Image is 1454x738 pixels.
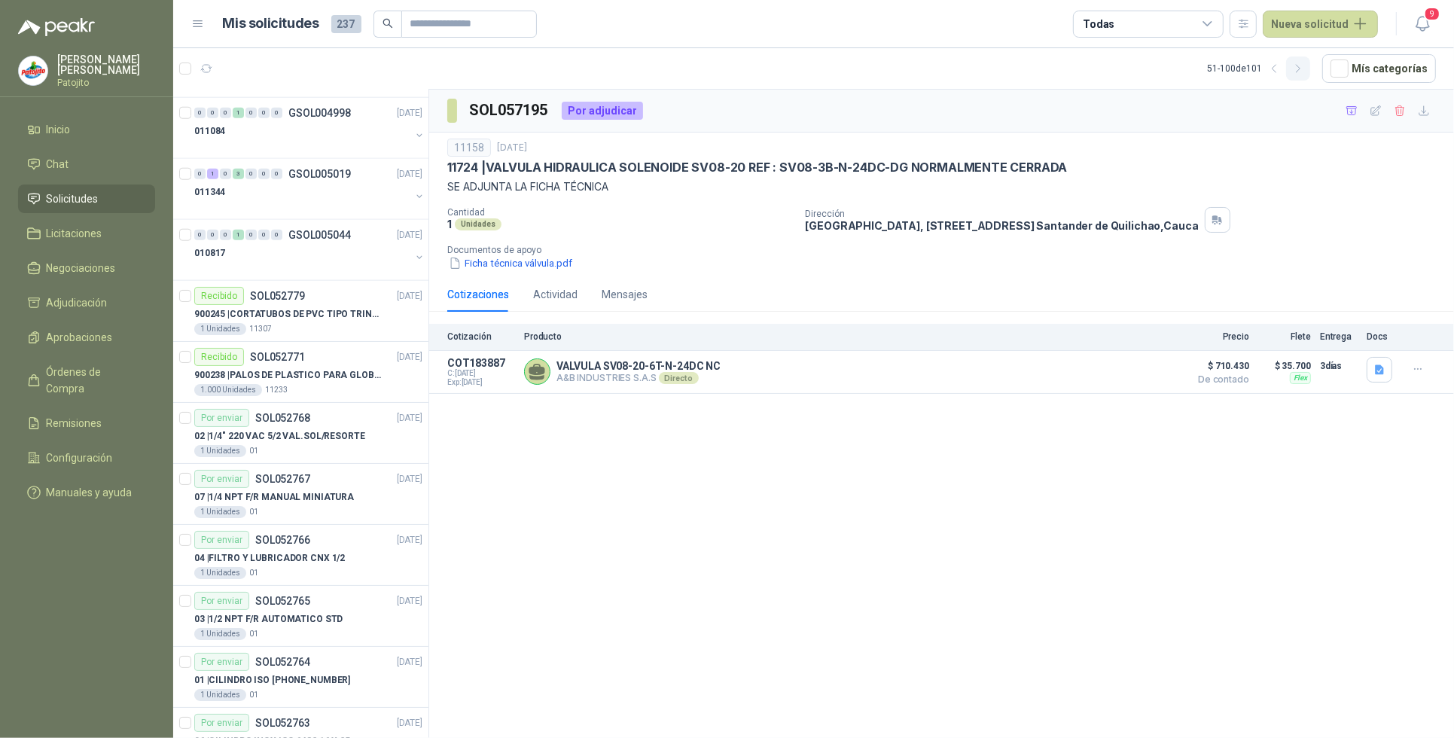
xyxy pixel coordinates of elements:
[1083,16,1114,32] div: Todas
[194,506,246,518] div: 1 Unidades
[1258,357,1311,375] p: $ 35.700
[194,185,225,200] p: 011344
[245,230,257,240] div: 0
[288,108,351,118] p: GSOL004998
[397,411,422,425] p: [DATE]
[524,331,1165,342] p: Producto
[47,450,113,466] span: Configuración
[447,207,794,218] p: Cantidad
[255,474,310,484] p: SOL052767
[173,281,428,342] a: RecibidoSOL052779[DATE] 900245 |CORTATUBOS DE PVC TIPO TRINQUETE1 Unidades11307
[18,409,155,438] a: Remisiones
[220,108,231,118] div: 0
[1258,331,1311,342] p: Flete
[194,470,249,488] div: Por enviar
[556,360,721,372] p: VALVULA SV08-20-6T-N-24DC NC
[194,108,206,118] div: 0
[397,594,422,608] p: [DATE]
[447,331,515,342] p: Cotización
[233,108,244,118] div: 1
[255,718,310,728] p: SOL052763
[397,228,422,242] p: [DATE]
[207,108,218,118] div: 0
[220,230,231,240] div: 0
[194,246,225,261] p: 010817
[47,415,102,432] span: Remisiones
[194,348,244,366] div: Recibido
[194,307,382,322] p: 900245 | CORTATUBOS DE PVC TIPO TRINQUETE
[271,169,282,179] div: 0
[173,647,428,708] a: Por enviarSOL052764[DATE] 01 |CILINDRO ISO [PHONE_NUMBER]1 Unidades01
[1174,375,1249,384] span: De contado
[194,531,249,549] div: Por enviar
[1367,331,1397,342] p: Docs
[194,567,246,579] div: 1 Unidades
[255,657,310,667] p: SOL052764
[249,628,258,640] p: 01
[194,689,246,701] div: 1 Unidades
[397,350,422,364] p: [DATE]
[397,716,422,730] p: [DATE]
[447,369,515,378] span: C: [DATE]
[18,115,155,144] a: Inicio
[447,357,515,369] p: COT183887
[806,209,1199,219] p: Dirección
[806,219,1199,232] p: [GEOGRAPHIC_DATA], [STREET_ADDRESS] Santander de Quilichao , Cauca
[194,592,249,610] div: Por enviar
[447,245,1448,255] p: Documentos de apoyo
[47,294,108,311] span: Adjudicación
[47,156,69,172] span: Chat
[194,124,225,139] p: 011084
[47,329,113,346] span: Aprobaciones
[194,445,246,457] div: 1 Unidades
[194,551,345,566] p: 04 | FILTRO Y LUBRICADOR CNX 1/2
[194,673,350,688] p: 01 | CILINDRO ISO [PHONE_NUMBER]
[255,535,310,545] p: SOL052766
[18,288,155,317] a: Adjudicación
[397,472,422,486] p: [DATE]
[18,254,155,282] a: Negociaciones
[223,13,319,35] h1: Mis solicitudes
[18,323,155,352] a: Aprobaciones
[1174,331,1249,342] p: Precio
[194,490,354,505] p: 07 | 1/4 NPT F/R MANUAL MINIATURA
[447,160,1067,175] p: 11724 | VALVULA HIDRAULICA SOLENOIDE SV08-20 REF : SV08-3B-N-24DC-DG NORMALMENTE CERRADA
[173,525,428,586] a: Por enviarSOL052766[DATE] 04 |FILTRO Y LUBRICADOR CNX 1/21 Unidades01
[249,323,272,335] p: 11307
[255,596,310,606] p: SOL052765
[397,106,422,120] p: [DATE]
[249,445,258,457] p: 01
[1320,357,1358,375] p: 3 días
[249,567,258,579] p: 01
[18,184,155,213] a: Solicitudes
[255,413,310,423] p: SOL052768
[1409,11,1436,38] button: 9
[1320,331,1358,342] p: Entrega
[288,230,351,240] p: GSOL005044
[1174,357,1249,375] span: $ 710.430
[258,108,270,118] div: 0
[245,169,257,179] div: 0
[447,286,509,303] div: Cotizaciones
[194,714,249,732] div: Por enviar
[249,506,258,518] p: 01
[1322,54,1436,83] button: Mís categorías
[447,139,491,157] div: 11158
[47,364,141,397] span: Órdenes de Compra
[469,99,550,122] h3: SOL057195
[271,230,282,240] div: 0
[265,384,288,396] p: 11233
[397,289,422,303] p: [DATE]
[258,169,270,179] div: 0
[233,230,244,240] div: 1
[47,121,71,138] span: Inicio
[57,54,155,75] p: [PERSON_NAME] [PERSON_NAME]
[397,655,422,669] p: [DATE]
[602,286,648,303] div: Mensajes
[659,372,699,384] div: Directo
[173,403,428,464] a: Por enviarSOL052768[DATE] 02 |1/4" 220 VAC 5/2 VAL.SOL/RESORTE1 Unidades01
[271,108,282,118] div: 0
[57,78,155,87] p: Patojito
[258,230,270,240] div: 0
[194,323,246,335] div: 1 Unidades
